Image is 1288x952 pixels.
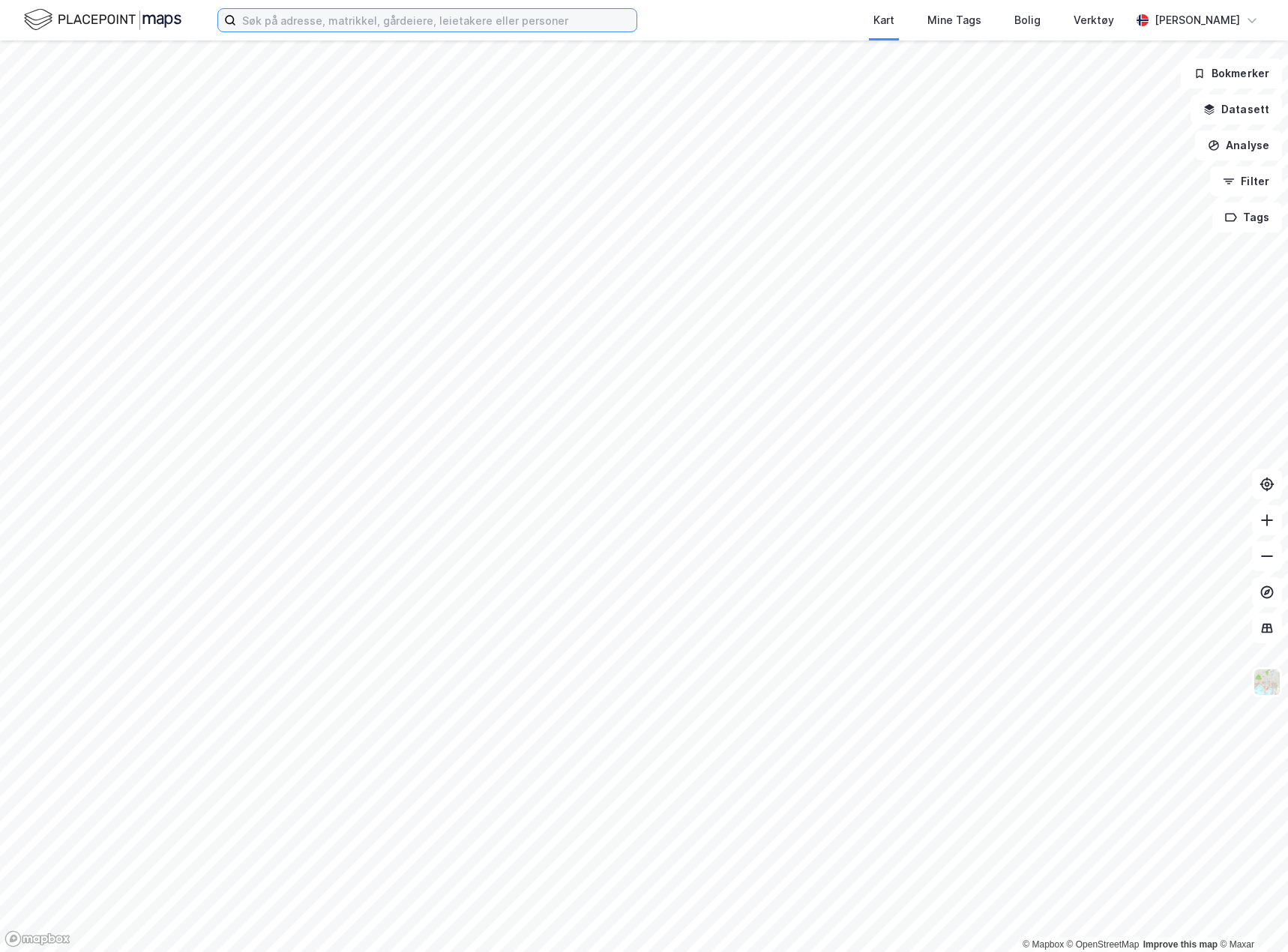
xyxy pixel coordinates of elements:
[1212,202,1282,232] button: Tags
[1067,939,1140,950] a: OpenStreetMap
[873,11,894,29] div: Kart
[927,11,981,29] div: Mine Tags
[24,7,181,33] img: logo.f888ab2527a4732fd821a326f86c7f29.svg
[1155,11,1240,29] div: [PERSON_NAME]
[1191,94,1282,124] button: Datasett
[4,930,70,948] a: Mapbox homepage
[236,9,637,31] input: Søk på adresse, matrikkel, gårdeiere, leietakere eller personer
[1213,880,1288,952] div: Kontrollprogram for chat
[1023,939,1064,950] a: Mapbox
[1195,130,1282,160] button: Analyse
[1143,939,1218,950] a: Improve this map
[1213,880,1288,952] iframe: Chat Widget
[1074,11,1114,29] div: Verktøy
[1210,166,1282,196] button: Filter
[1181,58,1282,88] button: Bokmerker
[1253,668,1281,696] img: Z
[1014,11,1041,29] div: Bolig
